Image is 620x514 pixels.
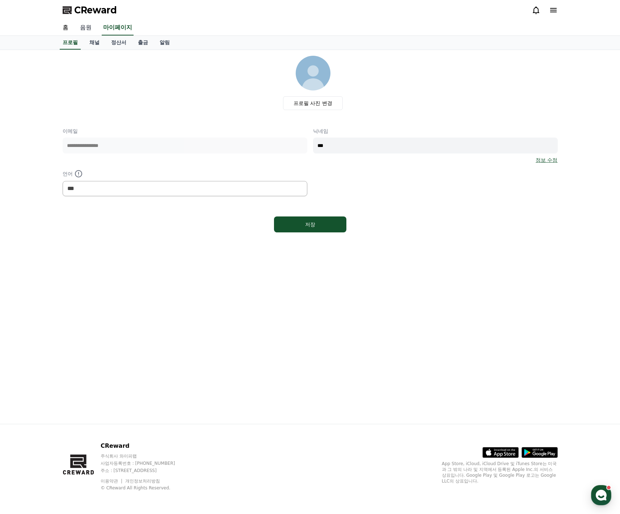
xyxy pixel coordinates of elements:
span: CReward [74,4,117,16]
p: CReward [101,442,189,450]
a: 홈 [57,20,74,35]
a: 알림 [154,36,176,50]
span: 설정 [112,240,121,246]
a: 출금 [132,36,154,50]
a: 음원 [74,20,97,35]
a: 대화 [48,229,93,248]
button: 저장 [274,216,346,232]
a: 프로필 [60,36,81,50]
span: 대화 [66,241,75,247]
a: 홈 [2,229,48,248]
p: 주식회사 와이피랩 [101,453,189,459]
p: 사업자등록번호 : [PHONE_NUMBER] [101,460,189,466]
p: 주소 : [STREET_ADDRESS] [101,468,189,473]
p: © CReward All Rights Reserved. [101,485,189,491]
p: App Store, iCloud, iCloud Drive 및 iTunes Store는 미국과 그 밖의 나라 및 지역에서 등록된 Apple Inc.의 서비스 상표입니다. Goo... [442,461,558,484]
a: 마이페이지 [102,20,134,35]
p: 언어 [63,169,307,178]
a: CReward [63,4,117,16]
span: 홈 [23,240,27,246]
a: 개인정보처리방침 [125,479,160,484]
div: 저장 [288,221,332,228]
label: 프로필 사진 변경 [283,96,343,110]
p: 닉네임 [313,127,558,135]
img: profile_image [296,56,330,90]
a: 채널 [84,36,105,50]
a: 설정 [93,229,139,248]
a: 정보 수정 [536,156,557,164]
a: 이용약관 [101,479,123,484]
a: 정산서 [105,36,132,50]
p: 이메일 [63,127,307,135]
